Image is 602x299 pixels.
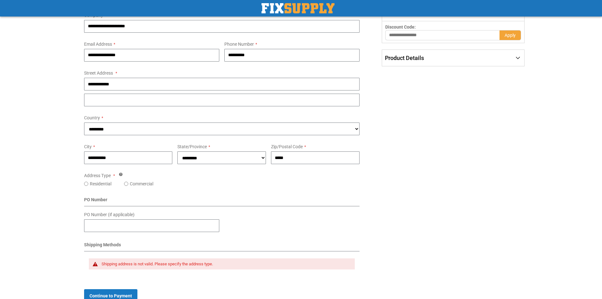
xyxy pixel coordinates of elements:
[102,262,349,267] div: Shipping address is not valid. Please specify the address type.
[385,55,424,61] span: Product Details
[130,181,153,187] label: Commercial
[84,70,113,76] span: Street Address
[84,144,92,149] span: City
[84,242,360,251] div: Shipping Methods
[261,3,334,13] a: store logo
[499,30,521,40] button: Apply
[271,144,303,149] span: Zip/Postal Code
[84,196,360,206] div: PO Number
[385,24,416,30] span: Discount Code:
[84,42,112,47] span: Email Address
[261,3,334,13] img: Fix Industrial Supply
[89,293,132,298] span: Continue to Payment
[84,115,100,120] span: Country
[177,144,207,149] span: State/Province
[84,13,103,18] span: Company
[90,181,111,187] label: Residential
[84,212,135,217] span: PO Number (if applicable)
[84,173,111,178] span: Address Type
[224,42,254,47] span: Phone Number
[505,33,516,38] span: Apply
